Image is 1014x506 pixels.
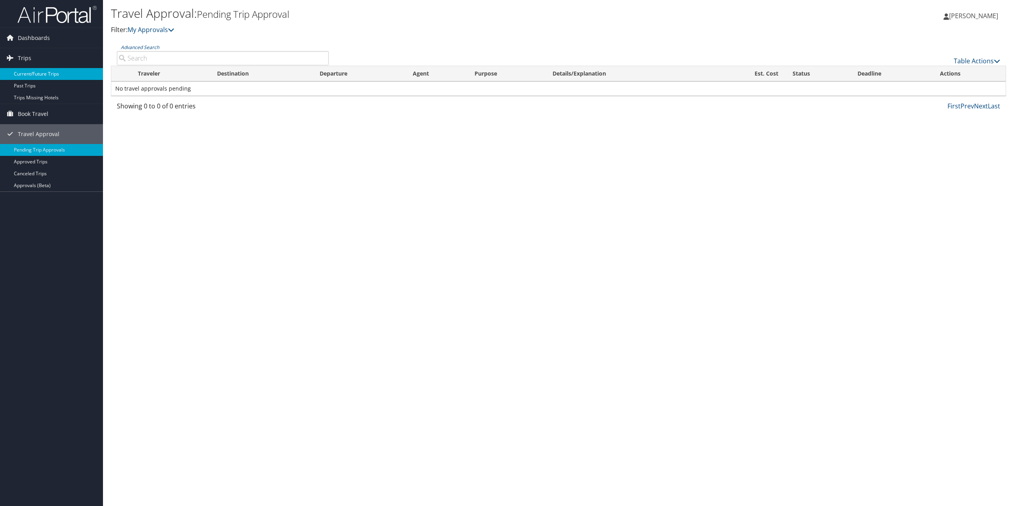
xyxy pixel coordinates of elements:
[933,66,1006,81] th: Actions
[131,66,210,81] th: Traveler: activate to sort column ascending
[197,8,289,21] small: Pending Trip Approval
[943,4,1006,28] a: [PERSON_NAME]
[705,66,785,81] th: Est. Cost: activate to sort column ascending
[467,66,545,81] th: Purpose
[545,66,705,81] th: Details/Explanation
[785,66,850,81] th: Status: activate to sort column ascending
[18,28,50,48] span: Dashboards
[988,102,1000,110] a: Last
[111,25,708,35] p: Filter:
[111,5,708,22] h1: Travel Approval:
[111,81,1006,96] td: No travel approvals pending
[128,25,174,34] a: My Approvals
[954,57,1000,65] a: Table Actions
[18,124,59,144] span: Travel Approval
[18,104,48,124] span: Book Travel
[947,102,961,110] a: First
[18,48,31,68] span: Trips
[121,44,159,51] a: Advanced Search
[117,51,329,65] input: Advanced Search
[17,5,97,24] img: airportal-logo.png
[210,66,313,81] th: Destination: activate to sort column ascending
[406,66,467,81] th: Agent
[949,11,998,20] span: [PERSON_NAME]
[961,102,974,110] a: Prev
[313,66,406,81] th: Departure: activate to sort column ascending
[974,102,988,110] a: Next
[117,101,329,115] div: Showing 0 to 0 of 0 entries
[850,66,933,81] th: Deadline: activate to sort column descending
